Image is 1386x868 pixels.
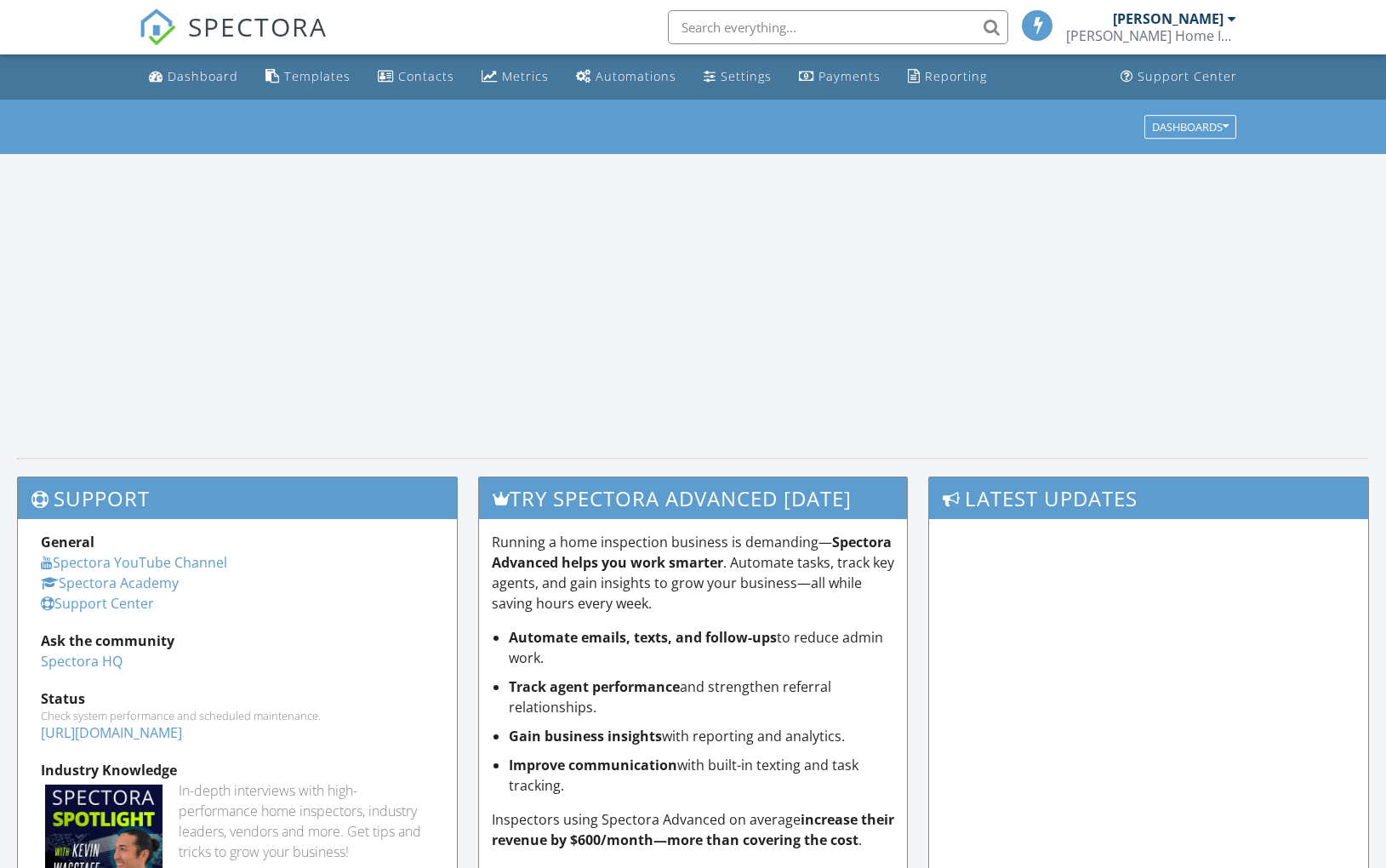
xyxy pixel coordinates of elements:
div: Status [41,688,434,709]
a: Reporting [901,61,994,93]
strong: General [41,533,94,551]
li: with built-in texting and task tracking. [509,755,895,796]
div: Check system performance and scheduled maintenance. [41,709,434,722]
div: Payments [818,68,881,84]
a: Templates [259,61,357,93]
a: Spectora HQ [41,652,123,671]
span: SPECTORA [188,9,328,44]
p: Inspectors using Spectora Advanced on average . [492,809,895,850]
img: The Best Home Inspection Software - Spectora [139,9,176,46]
a: [URL][DOMAIN_NAME] [41,723,182,742]
div: Support Center [1138,68,1237,84]
div: Metrics [502,68,549,84]
a: Metrics [475,61,556,93]
div: Peter Young Home Inspections [1066,27,1236,44]
a: Contacts [371,61,461,93]
li: to reduce admin work. [509,627,895,668]
input: Search everything... [668,10,1008,44]
a: Support Center [41,594,154,613]
div: Automations [596,68,676,84]
a: Settings [697,61,779,93]
h3: Latest Updates [929,477,1368,519]
a: SPECTORA [139,23,328,59]
h3: Support [18,477,457,519]
div: Contacts [398,68,454,84]
div: Reporting [925,68,987,84]
div: In-depth interviews with high-performance home inspectors, industry leaders, vendors and more. Ge... [179,780,434,862]
a: Automations (Basic) [569,61,683,93]
strong: Automate emails, texts, and follow-ups [509,628,777,647]
strong: Improve communication [509,756,677,774]
div: Settings [721,68,772,84]
a: Payments [792,61,887,93]
div: Templates [284,68,351,84]
p: Running a home inspection business is demanding— . Automate tasks, track key agents, and gain ins... [492,532,895,614]
a: Spectora YouTube Channel [41,553,227,572]
strong: Gain business insights [509,727,662,745]
div: Dashboards [1152,121,1229,133]
div: Industry Knowledge [41,760,434,780]
a: Dashboard [142,61,245,93]
div: Ask the community [41,631,434,651]
li: and strengthen referral relationships. [509,677,895,717]
a: Spectora Academy [41,574,179,592]
button: Dashboards [1144,115,1236,139]
strong: Spectora Advanced helps you work smarter [492,533,892,572]
div: Dashboard [168,68,238,84]
a: Support Center [1114,61,1244,93]
li: with reporting and analytics. [509,726,895,746]
div: [PERSON_NAME] [1113,10,1223,27]
h3: Try spectora advanced [DATE] [479,477,908,519]
strong: Track agent performance [509,677,680,696]
strong: increase their revenue by $600/month—more than covering the cost [492,810,894,849]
